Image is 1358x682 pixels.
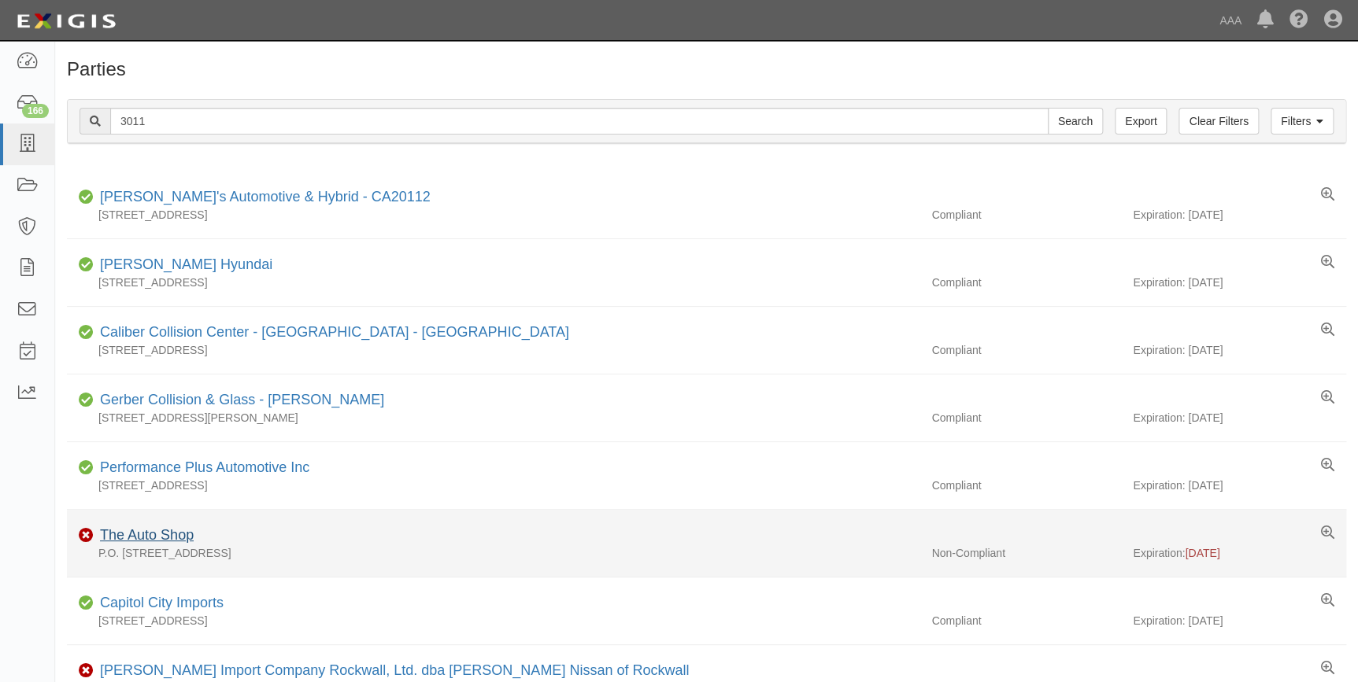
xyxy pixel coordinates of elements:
[67,275,920,290] div: [STREET_ADDRESS]
[1212,5,1249,36] a: AAA
[100,527,194,543] a: The Auto Shop
[1115,108,1167,135] a: Export
[67,410,920,426] div: [STREET_ADDRESS][PERSON_NAME]
[920,613,1133,629] div: Compliant
[1271,108,1334,135] a: Filters
[12,7,120,35] img: logo-5460c22ac91f19d4615b14bd174203de0afe785f0fc80cf4dbbc73dc1793850b.png
[1133,545,1346,561] div: Expiration:
[1321,390,1334,406] a: View results summary
[1321,323,1334,338] a: View results summary
[1321,255,1334,271] a: View results summary
[1321,458,1334,474] a: View results summary
[1321,187,1334,203] a: View results summary
[94,661,689,681] div: Cavender Import Company Rockwall, Ltd. dba Cavender Nissan of Rockwall
[920,410,1133,426] div: Compliant
[79,530,94,541] i: Non-Compliant
[920,477,1133,493] div: Compliant
[79,327,94,338] i: Compliant
[79,463,94,474] i: Compliant
[1321,593,1334,609] a: View results summary
[79,395,94,406] i: Compliant
[1185,547,1219,559] span: [DATE]
[100,459,309,475] a: Performance Plus Automotive Inc
[1179,108,1258,135] a: Clear Filters
[100,595,224,610] a: Capitol City Imports
[94,390,384,411] div: Gerber Collision & Glass - Austin-Howard Ln
[79,665,94,676] i: Non-Compliant
[67,342,920,358] div: [STREET_ADDRESS]
[110,108,1049,135] input: Search
[94,525,194,546] div: The Auto Shop
[1048,108,1103,135] input: Search
[94,255,272,275] div: Rowe Hyundai
[94,593,224,614] div: Capitol City Imports
[67,477,920,493] div: [STREET_ADDRESS]
[79,192,94,203] i: Compliant
[100,189,431,205] a: [PERSON_NAME]'s Automotive & Hybrid - CA20112
[1133,342,1346,358] div: Expiration: [DATE]
[1290,11,1308,30] i: Help Center - Complianz
[920,275,1133,290] div: Compliant
[1133,275,1346,290] div: Expiration: [DATE]
[100,392,384,407] a: Gerber Collision & Glass - [PERSON_NAME]
[94,187,431,208] div: Jim's Automotive & Hybrid - CA20112
[920,207,1133,223] div: Compliant
[100,256,272,272] a: [PERSON_NAME] Hyundai
[1133,613,1346,629] div: Expiration: [DATE]
[1321,661,1334,676] a: View results summary
[1133,207,1346,223] div: Expiration: [DATE]
[920,545,1133,561] div: Non-Compliant
[1321,525,1334,541] a: View results summary
[1133,410,1346,426] div: Expiration: [DATE]
[67,207,920,223] div: [STREET_ADDRESS]
[100,324,569,340] a: Caliber Collision Center - [GEOGRAPHIC_DATA] - [GEOGRAPHIC_DATA]
[79,260,94,271] i: Compliant
[67,59,1346,79] h1: Parties
[67,613,920,629] div: [STREET_ADDRESS]
[1133,477,1346,493] div: Expiration: [DATE]
[100,662,689,678] a: [PERSON_NAME] Import Company Rockwall, Ltd. dba [PERSON_NAME] Nissan of Rockwall
[22,104,49,118] div: 166
[79,598,94,609] i: Compliant
[920,342,1133,358] div: Compliant
[94,323,569,343] div: Caliber Collision Center - Upland - Downtown
[94,458,309,478] div: Performance Plus Automotive Inc
[67,545,920,561] div: P.O. [STREET_ADDRESS]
